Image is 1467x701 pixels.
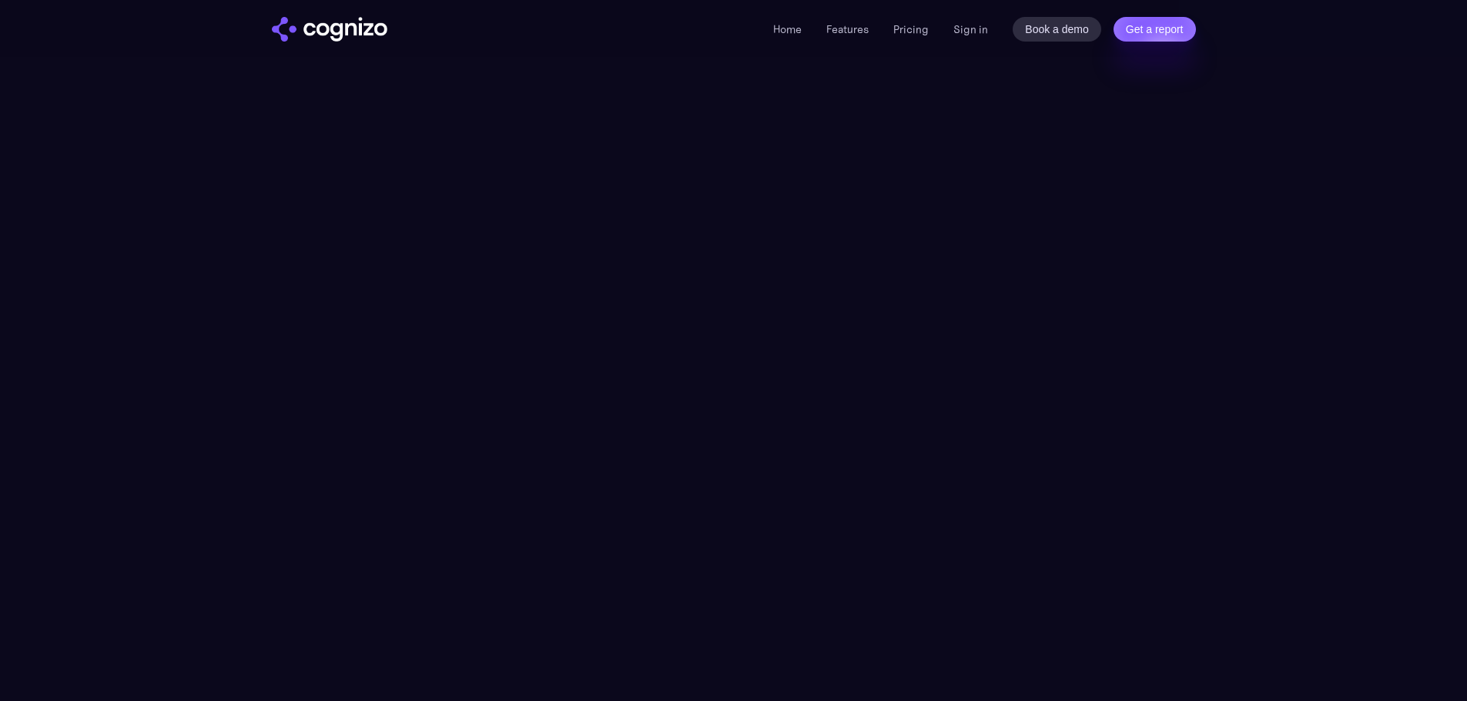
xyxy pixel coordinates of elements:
a: Features [826,22,869,36]
a: Book a demo [1013,17,1101,42]
a: Pricing [893,22,929,36]
a: Sign in [953,20,988,38]
a: Home [773,22,802,36]
a: Get a report [1114,17,1196,42]
img: cognizo logo [272,17,387,42]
